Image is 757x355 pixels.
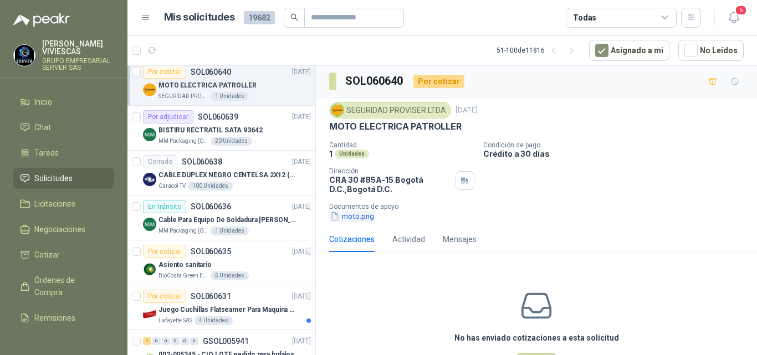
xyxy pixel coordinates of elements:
[127,151,315,195] a: CerradoSOL060638[DATE] Company LogoCABLE DUPLEX NEGRO CENTELSA 2X12 (COLOR NEGRO)Caracol TV100 Un...
[158,227,208,235] p: MM Packaging [GEOGRAPHIC_DATA]
[143,290,186,303] div: Por cotizar
[158,215,296,225] p: Cable Para Equipo De Soldadura [PERSON_NAME]
[483,149,753,158] p: Crédito a 30 días
[211,137,252,146] div: 20 Unidades
[497,42,580,59] div: 51 - 100 de 11816
[127,195,315,240] a: En tránsitoSOL060636[DATE] Company LogoCable Para Equipo De Soldadura [PERSON_NAME]MM Packaging [...
[329,233,375,245] div: Cotizaciones
[292,67,311,78] p: [DATE]
[143,245,186,258] div: Por cotizar
[143,173,156,186] img: Company Logo
[329,203,753,210] p: Documentos de apoyo
[329,175,451,194] p: CRA 30 #85A-15 Bogotá D.C. , Bogotá D.C.
[292,291,311,302] p: [DATE]
[331,104,344,116] img: Company Logo
[191,292,231,300] p: SOL060631
[127,106,315,151] a: Por adjudicarSOL060639[DATE] Company LogoBISTIRU RECTRATIL SATA 93642MM Packaging [GEOGRAPHIC_DAT...
[13,270,114,303] a: Órdenes de Compra
[42,40,114,55] p: [PERSON_NAME] VIVIESCAS
[158,182,186,191] p: Caracol TV
[191,68,231,76] p: SOL060640
[158,271,208,280] p: BioCosta Green Energy S.A.S
[13,142,114,163] a: Tareas
[244,11,275,24] span: 19682
[164,9,235,25] h1: Mis solicitudes
[34,96,52,108] span: Inicio
[182,158,222,166] p: SOL060638
[211,227,249,235] div: 1 Unidades
[292,246,311,257] p: [DATE]
[158,125,263,136] p: BISTIRU RECTRATIL SATA 93642
[13,219,114,240] a: Negociaciones
[34,172,73,184] span: Solicitudes
[158,92,208,101] p: SEGURIDAD PROVISER LTDA
[13,244,114,265] a: Cotizar
[34,249,60,261] span: Cotizar
[143,155,177,168] div: Cerrado
[14,45,35,66] img: Company Logo
[454,332,619,344] h3: No has enviado cotizaciones a esta solicitud
[181,337,189,345] div: 0
[158,80,257,91] p: MOTO ELECTRICA PATROLLER
[290,13,298,21] span: search
[292,336,311,347] p: [DATE]
[292,157,311,167] p: [DATE]
[724,8,744,28] button: 6
[143,307,156,321] img: Company Logo
[735,5,747,16] span: 6
[34,147,59,159] span: Tareas
[34,198,75,210] span: Licitaciones
[211,92,249,101] div: 1 Unidades
[13,13,70,27] img: Logo peakr
[158,260,212,270] p: Asiento sanitario
[329,149,333,158] p: 1
[34,121,51,133] span: Chat
[34,274,104,299] span: Órdenes de Compra
[127,61,315,106] a: Por cotizarSOL060640[DATE] Company LogoMOTO ELECTRICA PATROLLERSEGURIDAD PROVISER LTDA1 Unidades
[127,240,315,285] a: Por cotizarSOL060635[DATE] Company LogoAsiento sanitarioBioCosta Green Energy S.A.S5 Unidades
[190,337,198,345] div: 0
[13,193,114,214] a: Licitaciones
[158,316,192,325] p: Lafayette SAS
[329,167,451,175] p: Dirección
[127,285,315,330] a: Por cotizarSOL060631[DATE] Company LogoJuego Cuchillas Flatseamer Para Maquina de CoserLafayette ...
[152,337,161,345] div: 0
[413,75,464,88] div: Por cotizar
[329,141,474,149] p: Cantidad
[143,337,151,345] div: 1
[158,170,296,181] p: CABLE DUPLEX NEGRO CENTELSA 2X12 (COLOR NEGRO)
[443,233,477,245] div: Mensajes
[143,200,186,213] div: En tránsito
[292,112,311,122] p: [DATE]
[143,110,193,124] div: Por adjudicar
[329,210,375,222] button: moto.png
[589,40,669,61] button: Asignado a mi
[345,73,405,90] h3: SOL060640
[335,150,369,158] div: Unidades
[34,312,75,324] span: Remisiones
[292,202,311,212] p: [DATE]
[573,12,596,24] div: Todas
[392,233,425,245] div: Actividad
[329,102,451,119] div: SEGURIDAD PROVISER LTDA
[188,182,233,191] div: 100 Unidades
[13,307,114,328] a: Remisiones
[143,83,156,96] img: Company Logo
[13,117,114,138] a: Chat
[143,263,156,276] img: Company Logo
[143,218,156,231] img: Company Logo
[162,337,170,345] div: 0
[158,305,296,315] p: Juego Cuchillas Flatseamer Para Maquina de Coser
[171,337,180,345] div: 0
[42,58,114,71] p: GRUPO EMPRESARIAL SERVER SAS
[13,91,114,112] a: Inicio
[191,203,231,210] p: SOL060636
[195,316,233,325] div: 4 Unidades
[13,168,114,189] a: Solicitudes
[191,248,231,255] p: SOL060635
[34,223,85,235] span: Negociaciones
[678,40,744,61] button: No Leídos
[211,271,249,280] div: 5 Unidades
[329,121,462,132] p: MOTO ELECTRICA PATROLLER
[158,137,208,146] p: MM Packaging [GEOGRAPHIC_DATA]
